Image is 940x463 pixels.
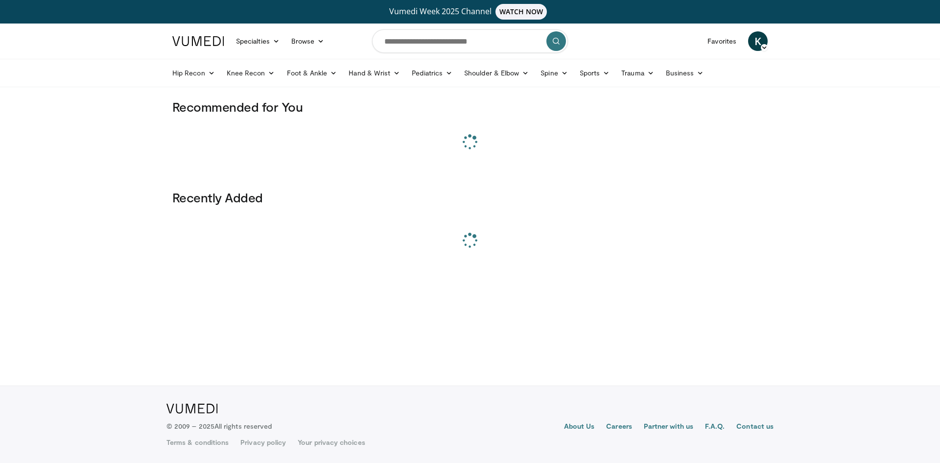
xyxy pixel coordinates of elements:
a: Knee Recon [221,63,281,83]
span: WATCH NOW [495,4,547,20]
a: Browse [285,31,330,51]
a: K [748,31,768,51]
a: Specialties [230,31,285,51]
a: About Us [564,421,595,433]
img: VuMedi Logo [172,36,224,46]
img: VuMedi Logo [166,404,218,414]
a: Trauma [615,63,660,83]
input: Search topics, interventions [372,29,568,53]
h3: Recommended for You [172,99,768,115]
a: Sports [574,63,616,83]
p: © 2009 – 2025 [166,421,272,431]
a: Shoulder & Elbow [458,63,535,83]
a: Foot & Ankle [281,63,343,83]
a: Spine [535,63,573,83]
a: Your privacy choices [298,438,365,447]
a: Careers [606,421,632,433]
a: Privacy policy [240,438,286,447]
a: Favorites [702,31,742,51]
a: Terms & conditions [166,438,229,447]
a: F.A.Q. [705,421,725,433]
a: Vumedi Week 2025 ChannelWATCH NOW [174,4,766,20]
h3: Recently Added [172,190,768,205]
a: Hand & Wrist [343,63,406,83]
a: Business [660,63,710,83]
a: Pediatrics [406,63,458,83]
span: All rights reserved [214,422,272,430]
a: Partner with us [644,421,693,433]
a: Contact us [736,421,774,433]
a: Hip Recon [166,63,221,83]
